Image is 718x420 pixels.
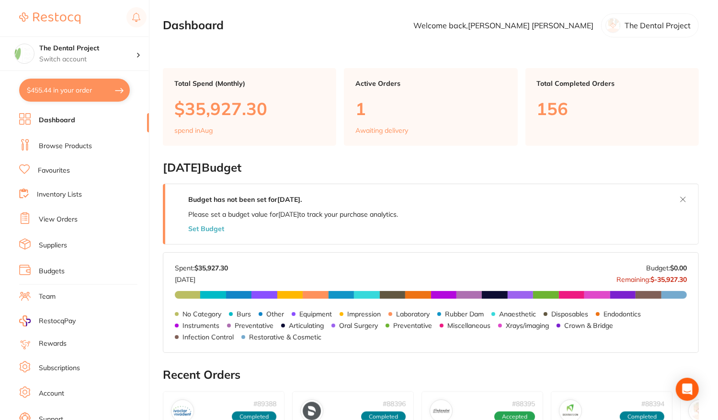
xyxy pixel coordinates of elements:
[249,333,321,341] p: Restorative & Cosmetic
[525,68,699,146] a: Total Completed Orders156
[347,310,381,318] p: Impression
[551,310,588,318] p: Disposables
[38,166,70,175] a: Favourites
[355,99,506,118] p: 1
[537,80,687,87] p: Total Completed Orders
[19,12,80,24] img: Restocq Logo
[266,310,284,318] p: Other
[604,310,641,318] p: Endodontics
[253,400,276,408] p: # 89388
[175,272,228,283] p: [DATE]
[432,402,450,420] img: Independent Dental
[39,339,67,349] a: Rewards
[499,310,536,318] p: Anaesthetic
[537,99,687,118] p: 156
[182,322,219,329] p: Instruments
[303,402,321,420] img: Dentsply Sirona
[39,55,136,64] p: Switch account
[506,322,549,329] p: Xrays/imaging
[561,402,580,420] img: Dentavision
[39,215,78,224] a: View Orders
[39,267,65,276] a: Budgets
[19,315,31,327] img: RestocqPay
[175,264,228,272] p: Spent:
[691,402,709,420] img: Medi-dent
[670,264,687,272] strong: $0.00
[383,400,406,408] p: # 88396
[174,127,213,134] p: spend in Aug
[182,310,221,318] p: No Category
[188,210,398,218] p: Please set a budget value for [DATE] to track your purchase analytics.
[564,322,613,329] p: Crown & Bridge
[19,315,76,327] a: RestocqPay
[174,99,325,118] p: $35,927.30
[188,225,224,233] button: Set Budget
[641,400,664,408] p: # 88394
[344,68,517,146] a: Active Orders1Awaiting delivery
[447,322,490,329] p: Miscellaneous
[19,79,130,102] button: $455.44 in your order
[37,190,82,199] a: Inventory Lists
[39,363,80,373] a: Subscriptions
[39,389,64,398] a: Account
[39,141,92,151] a: Browse Products
[174,80,325,87] p: Total Spend (Monthly)
[339,322,378,329] p: Oral Surgery
[413,21,593,30] p: Welcome back, [PERSON_NAME] [PERSON_NAME]
[188,195,302,204] strong: Budget has not been set for [DATE] .
[15,44,34,63] img: The Dental Project
[173,402,192,420] img: Ivoclar Vivadent
[445,310,484,318] p: Rubber Dam
[676,378,699,401] div: Open Intercom Messenger
[19,7,80,29] a: Restocq Logo
[194,264,228,272] strong: $35,927.30
[163,19,224,32] h2: Dashboard
[39,44,136,53] h4: The Dental Project
[39,292,56,302] a: Team
[625,21,691,30] p: The Dental Project
[163,161,699,175] h2: [DATE] Budget
[289,322,324,329] p: Articulating
[646,264,687,272] p: Budget:
[650,275,687,284] strong: $-35,927.30
[396,310,430,318] p: Laboratory
[235,322,274,329] p: Preventative
[39,316,76,326] span: RestocqPay
[355,80,506,87] p: Active Orders
[299,310,332,318] p: Equipment
[616,272,687,283] p: Remaining:
[512,400,535,408] p: # 88395
[39,116,75,125] a: Dashboard
[237,310,251,318] p: Burs
[163,68,336,146] a: Total Spend (Monthly)$35,927.30spend inAug
[182,333,234,341] p: Infection Control
[393,322,432,329] p: Preventative
[39,241,67,250] a: Suppliers
[163,368,699,382] h2: Recent Orders
[355,127,408,134] p: Awaiting delivery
